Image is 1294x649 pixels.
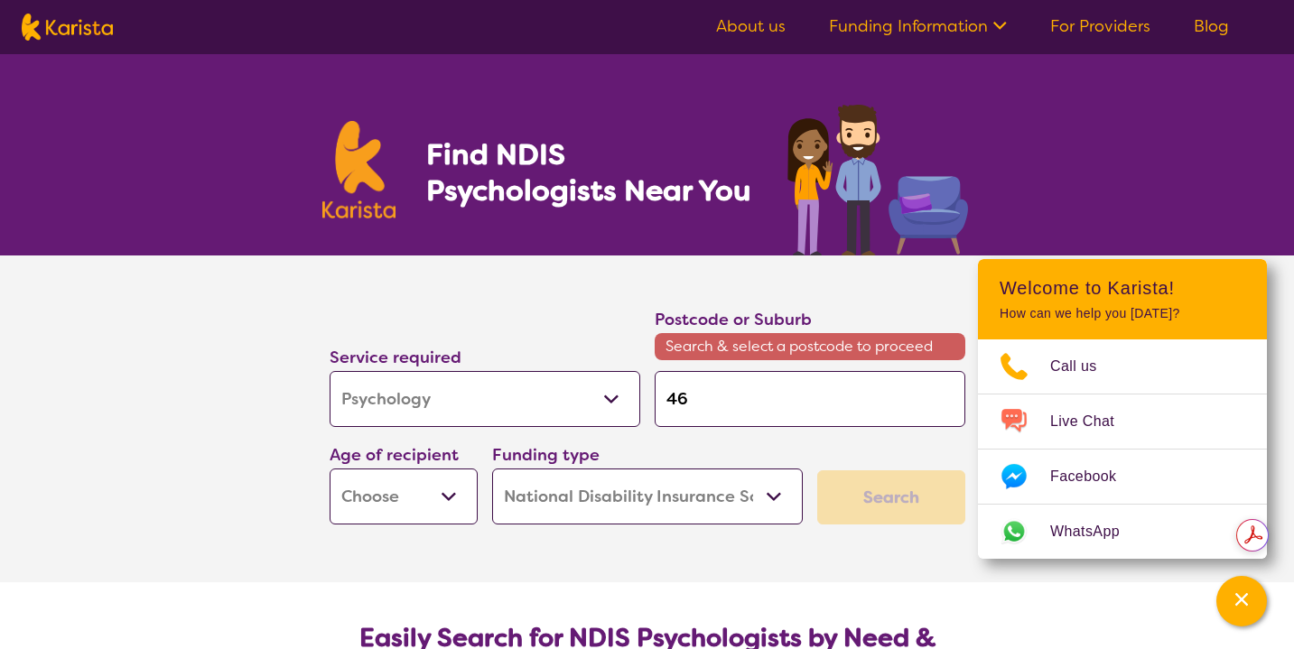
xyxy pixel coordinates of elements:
img: Karista logo [22,14,113,41]
label: Postcode or Suburb [655,309,812,330]
h1: Find NDIS Psychologists Near You [426,136,760,209]
button: Channel Menu [1216,576,1267,626]
span: Live Chat [1050,408,1136,435]
img: psychology [781,97,973,255]
div: Channel Menu [978,259,1267,559]
h2: Welcome to Karista! [1000,277,1245,299]
ul: Choose channel [978,339,1267,559]
p: How can we help you [DATE]? [1000,306,1245,321]
a: Funding Information [829,15,1007,37]
label: Service required [330,347,461,368]
span: Call us [1050,353,1119,380]
a: Blog [1194,15,1229,37]
input: Type [655,371,965,427]
span: Search & select a postcode to proceed [655,333,965,360]
img: Karista logo [322,121,396,218]
span: WhatsApp [1050,518,1141,545]
a: Web link opens in a new tab. [978,505,1267,559]
label: Age of recipient [330,444,459,466]
a: For Providers [1050,15,1150,37]
span: Facebook [1050,463,1138,490]
a: About us [716,15,786,37]
label: Funding type [492,444,600,466]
